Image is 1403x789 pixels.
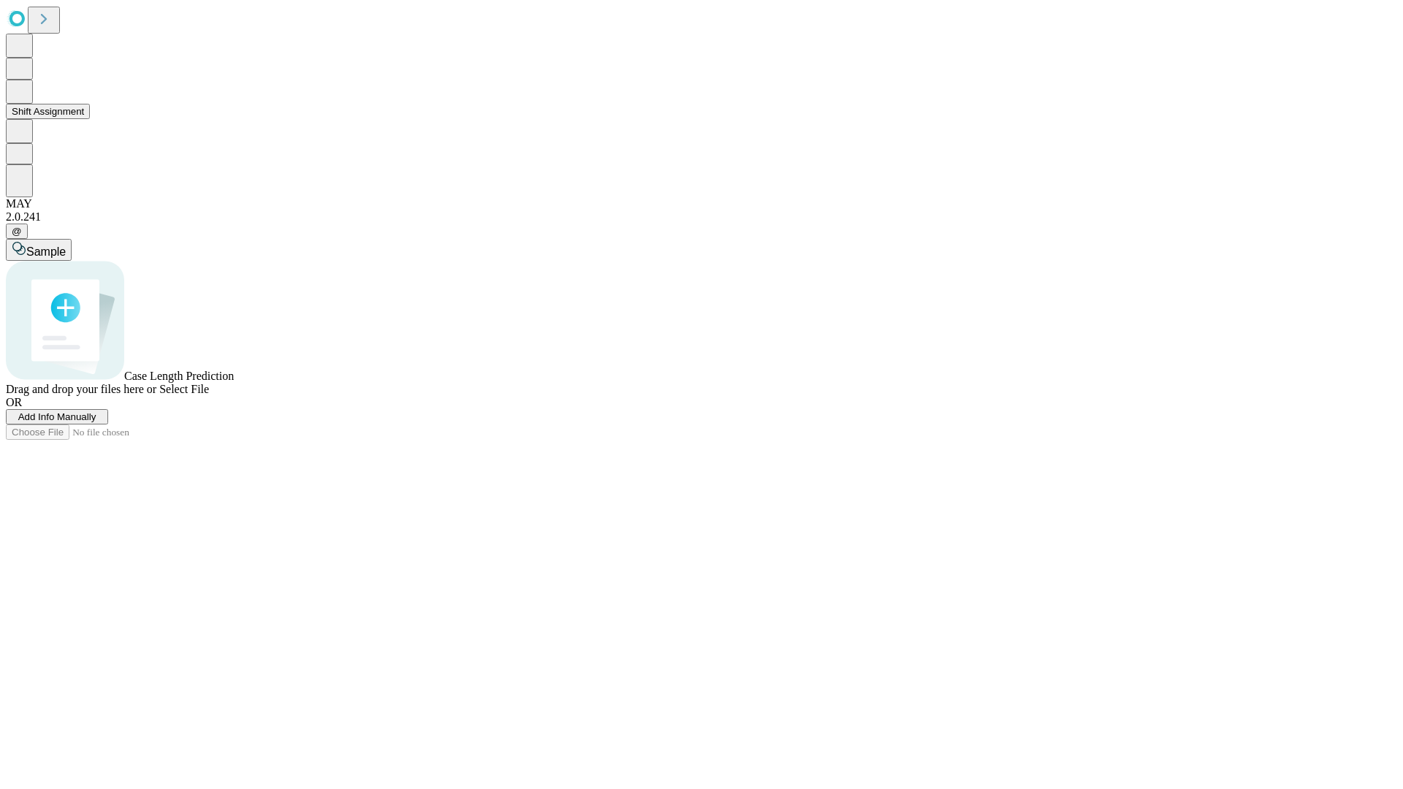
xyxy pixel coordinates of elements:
[6,224,28,239] button: @
[124,370,234,382] span: Case Length Prediction
[6,210,1397,224] div: 2.0.241
[6,396,22,408] span: OR
[18,411,96,422] span: Add Info Manually
[6,104,90,119] button: Shift Assignment
[26,245,66,258] span: Sample
[159,383,209,395] span: Select File
[6,197,1397,210] div: MAY
[6,409,108,424] button: Add Info Manually
[12,226,22,237] span: @
[6,239,72,261] button: Sample
[6,383,156,395] span: Drag and drop your files here or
